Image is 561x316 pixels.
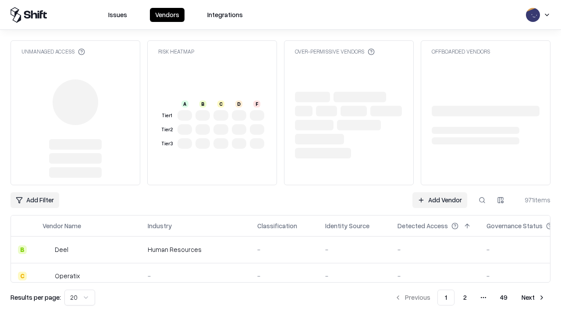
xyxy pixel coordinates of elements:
div: - [398,245,472,254]
div: Deel [55,245,68,254]
div: Tier 3 [160,140,174,147]
div: Vendor Name [43,221,81,230]
div: Unmanaged Access [21,48,85,55]
div: Over-Permissive Vendors [295,48,375,55]
div: Detected Access [398,221,448,230]
img: Deel [43,245,51,254]
div: Governance Status [486,221,543,230]
div: D [235,101,242,108]
div: - [257,271,311,280]
div: B [18,245,27,254]
button: Vendors [150,8,185,22]
p: Results per page: [11,293,61,302]
nav: pagination [389,290,550,305]
div: A [181,101,188,108]
div: C [217,101,224,108]
div: Classification [257,221,297,230]
div: Offboarded Vendors [432,48,490,55]
div: - [325,245,383,254]
button: Add Filter [11,192,59,208]
button: Issues [103,8,132,22]
div: - [257,245,311,254]
div: B [199,101,206,108]
div: Industry [148,221,172,230]
div: Risk Heatmap [158,48,194,55]
button: 49 [493,290,515,305]
img: Operatix [43,272,51,280]
div: Identity Source [325,221,369,230]
div: - [325,271,383,280]
button: Next [516,290,550,305]
a: Add Vendor [412,192,467,208]
div: F [253,101,260,108]
button: Integrations [202,8,248,22]
div: 971 items [515,195,550,205]
div: Tier 1 [160,112,174,119]
div: Human Resources [148,245,243,254]
div: - [398,271,472,280]
div: - [148,271,243,280]
div: Tier 2 [160,126,174,133]
div: Operatix [55,271,80,280]
div: C [18,272,27,280]
button: 1 [437,290,454,305]
button: 2 [456,290,474,305]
